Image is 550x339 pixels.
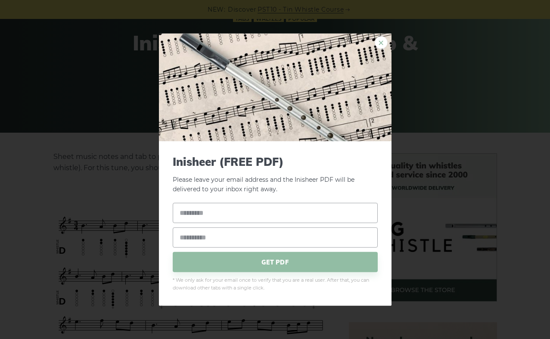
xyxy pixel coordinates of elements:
[375,36,388,49] a: ×
[173,252,378,272] span: GET PDF
[173,155,378,194] p: Please leave your email address and the Inisheer PDF will be delivered to your inbox right away.
[173,155,378,168] span: Inisheer (FREE PDF)
[173,277,378,292] span: * We only ask for your email once to verify that you are a real user. After that, you can downloa...
[159,33,392,141] img: Tin Whistle Tab Preview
